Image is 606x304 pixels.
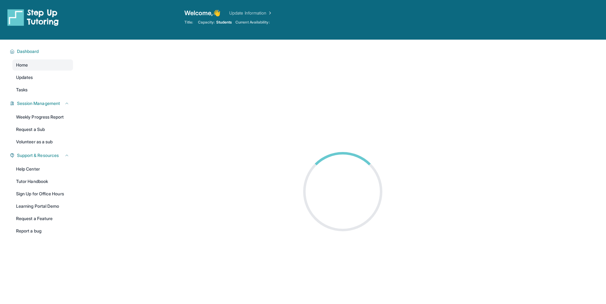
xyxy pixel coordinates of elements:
[12,176,73,187] a: Tutor Handbook
[184,9,221,17] span: Welcome, 👋
[12,201,73,212] a: Learning Portal Demo
[16,62,28,68] span: Home
[17,48,39,54] span: Dashboard
[12,59,73,71] a: Home
[15,152,69,159] button: Support & Resources
[17,152,59,159] span: Support & Resources
[12,111,73,123] a: Weekly Progress Report
[266,10,273,16] img: Chevron Right
[12,225,73,237] a: Report a bug
[235,20,269,25] span: Current Availability:
[12,84,73,95] a: Tasks
[17,100,60,106] span: Session Management
[16,74,33,80] span: Updates
[229,10,273,16] a: Update Information
[7,9,59,26] img: logo
[12,188,73,199] a: Sign Up for Office Hours
[16,87,28,93] span: Tasks
[15,48,69,54] button: Dashboard
[12,213,73,224] a: Request a Feature
[198,20,215,25] span: Capacity:
[12,163,73,175] a: Help Center
[12,136,73,147] a: Volunteer as a sub
[15,100,69,106] button: Session Management
[12,124,73,135] a: Request a Sub
[12,72,73,83] a: Updates
[184,20,193,25] span: Title:
[216,20,232,25] span: Students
